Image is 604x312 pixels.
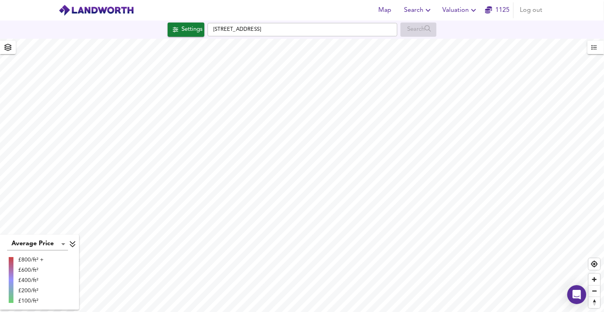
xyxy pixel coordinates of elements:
button: Zoom in [589,274,600,285]
img: logo [59,4,134,16]
button: Log out [517,2,545,18]
button: 1125 [485,2,510,18]
button: Valuation [439,2,481,18]
div: £400/ft² [18,276,43,284]
div: Settings [181,24,202,35]
span: Search [404,5,433,16]
input: Enter a location... [208,23,397,36]
span: Valuation [442,5,478,16]
a: 1125 [485,5,510,16]
button: Map [372,2,398,18]
div: £200/ft² [18,287,43,295]
div: Enable a Source before running a Search [400,23,436,37]
div: Open Intercom Messenger [567,285,586,304]
div: £800/ft² + [18,256,43,264]
div: Average Price [7,238,68,250]
button: Settings [168,23,204,37]
div: £100/ft² [18,297,43,305]
div: £600/ft² [18,266,43,274]
div: Click to configure Search Settings [168,23,204,37]
span: Zoom out [589,286,600,297]
button: Reset bearing to north [589,297,600,308]
button: Zoom out [589,285,600,297]
button: Find my location [589,258,600,270]
span: Map [376,5,394,16]
button: Search [401,2,436,18]
span: Log out [520,5,542,16]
